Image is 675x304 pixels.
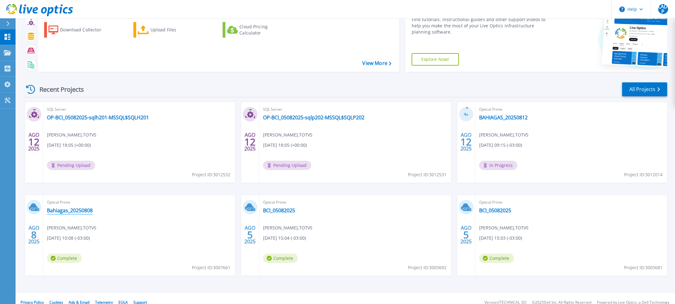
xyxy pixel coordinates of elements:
[460,139,472,145] span: 12
[28,131,40,153] div: AGO 2025
[28,223,40,246] div: AGO 2025
[479,161,517,170] span: In Progress
[244,131,256,153] div: AGO 2025
[363,60,391,66] a: View More
[479,106,663,113] span: Optical Prime
[408,171,446,178] span: Project ID: 3012531
[412,16,546,35] div: Find tutorials, instructional guides and other support videos to help you make the most of your L...
[263,142,307,149] span: [DATE] 18:05 (+00:00)
[192,171,230,178] span: Project ID: 3012532
[624,171,663,178] span: Project ID: 3012014
[192,264,230,271] span: Project ID: 3007661
[658,4,668,14] span: LADP
[47,142,91,149] span: [DATE] 18:05 (+00:00)
[466,113,468,116] span: %
[47,224,96,231] span: [PERSON_NAME] , TOTVS
[459,111,474,118] h3: 4
[263,114,364,121] a: OP-BCI_05082025-sqlp202-MSSQL$SQLP202
[263,224,312,231] span: [PERSON_NAME] , TOTVS
[247,232,253,237] span: 5
[263,131,312,138] span: [PERSON_NAME] , TOTVS
[47,161,95,170] span: Pending Upload
[47,131,96,138] span: [PERSON_NAME] , TOTVS
[47,106,231,113] span: SQL Server
[479,254,514,263] span: Complete
[47,207,93,214] a: Bahiagas_20250808
[244,223,256,246] div: AGO 2025
[479,199,663,206] span: Optical Prime
[624,264,663,271] span: Project ID: 3003681
[28,139,39,145] span: 12
[479,131,529,138] span: [PERSON_NAME] , TOTVS
[263,207,295,214] a: BCI_05082025
[479,207,511,214] a: BCI_05082025
[47,199,231,206] span: Optical Prime
[239,24,289,36] div: Cloud Pricing Calculator
[24,82,92,97] div: Recent Projects
[479,114,528,121] a: BAHIAGAS_20250812
[263,161,311,170] span: Pending Upload
[263,199,447,206] span: Optical Prime
[31,232,37,237] span: 8
[463,232,469,237] span: 5
[263,106,447,113] span: SQL Server
[479,142,522,149] span: [DATE] 09:15 (-03:00)
[244,139,256,145] span: 12
[47,235,90,242] span: [DATE] 10:08 (-03:00)
[408,264,446,271] span: Project ID: 3003692
[479,224,529,231] span: [PERSON_NAME] , TOTVS
[60,24,110,36] div: Download Collector
[44,22,113,38] a: Download Collector
[460,131,472,153] div: AGO 2025
[622,82,667,96] a: All Projects
[412,53,459,66] a: Explore Now!
[150,24,200,36] div: Upload Files
[263,235,306,242] span: [DATE] 15:04 (-03:00)
[223,22,292,38] a: Cloud Pricing Calculator
[460,223,472,246] div: AGO 2025
[47,114,149,121] a: OP-BCI_05082025-sqlh201-MSSQL$SQLH201
[47,254,82,263] span: Complete
[479,235,522,242] span: [DATE] 15:03 (-03:00)
[263,254,298,263] span: Complete
[133,22,203,38] a: Upload Files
